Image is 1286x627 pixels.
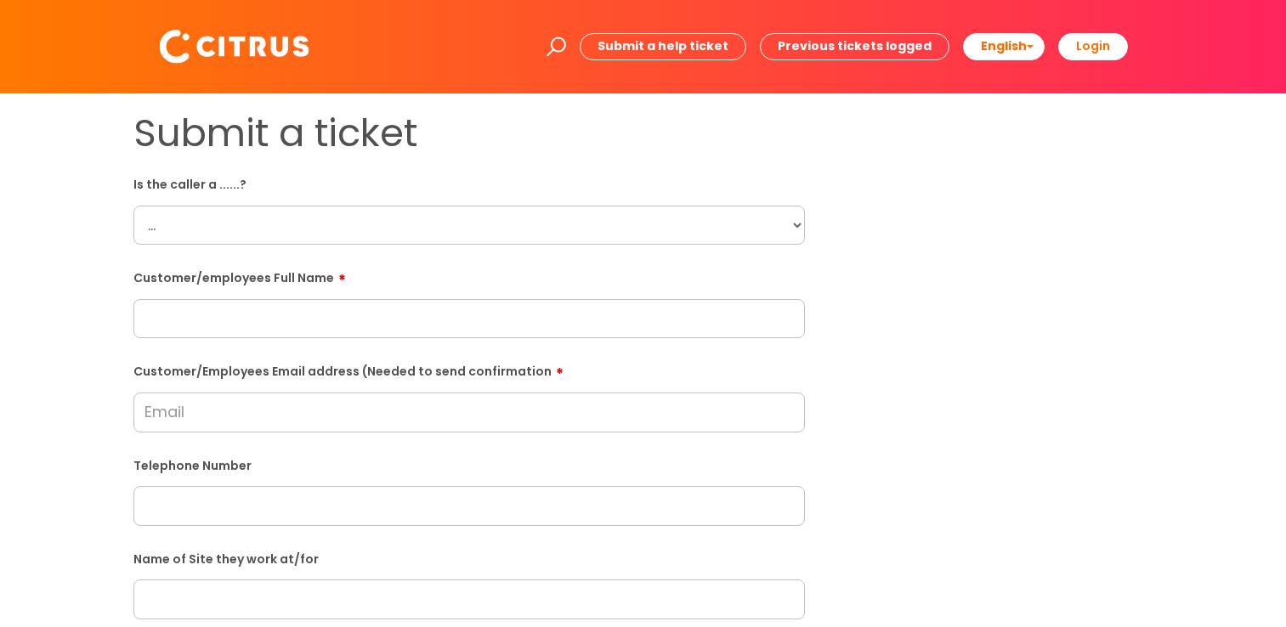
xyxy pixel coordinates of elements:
[133,455,805,473] label: Telephone Number
[1076,37,1110,54] b: Login
[1058,33,1128,59] a: Login
[133,359,805,379] label: Customer/Employees Email address (Needed to send confirmation
[580,33,746,59] a: Submit a help ticket
[133,265,805,285] label: Customer/employees Full Name
[133,174,805,192] label: Is the caller a ......?
[981,37,1027,54] span: English
[133,110,805,156] h1: Submit a ticket
[760,33,949,59] a: Previous tickets logged
[133,393,805,432] input: Email
[133,549,805,567] label: Name of Site they work at/for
